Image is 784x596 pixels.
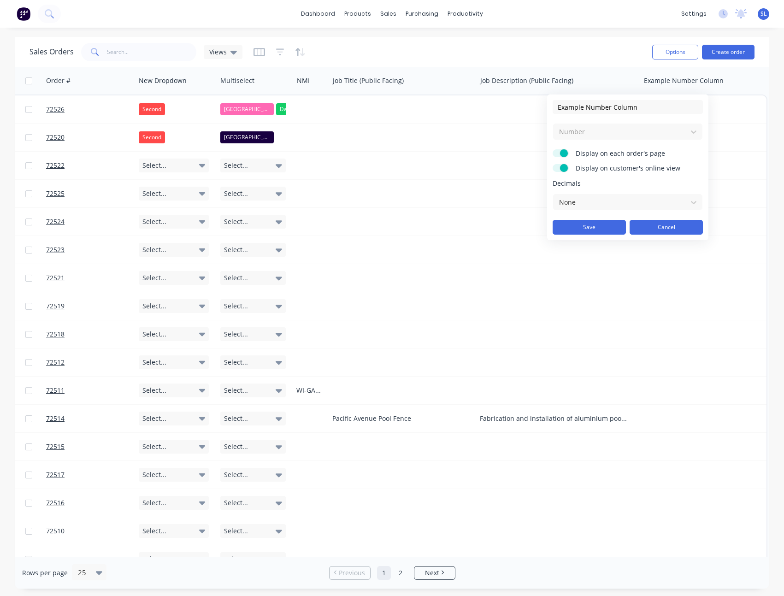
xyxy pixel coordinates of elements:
span: Views [209,47,227,57]
span: 72516 [46,498,65,507]
span: 72523 [46,245,65,254]
div: products [340,7,376,21]
span: Select... [142,498,166,507]
span: Select... [224,386,248,395]
span: Select... [142,358,166,367]
h1: Sales Orders [29,47,74,56]
button: Create order [702,45,755,59]
span: 72510 [46,526,65,536]
a: 72513 [46,545,101,573]
span: Select... [224,217,248,226]
a: 72525 [46,180,101,207]
span: Select... [224,470,248,479]
span: 72522 [46,161,65,170]
span: Select... [142,217,166,226]
span: Select... [224,245,248,254]
div: purchasing [401,7,443,21]
a: 72510 [46,517,101,545]
a: 72522 [46,152,101,179]
span: Select... [224,414,248,423]
div: Order # [46,76,71,85]
span: 72524 [46,217,65,226]
span: Select... [142,245,166,254]
a: 72526 [46,95,101,123]
span: Select... [142,273,166,283]
span: [GEOGRAPHIC_DATA] [224,133,270,142]
span: Decimals [553,179,703,188]
div: NMI [297,76,310,85]
span: Select... [224,555,248,564]
span: Select... [142,470,166,479]
a: 72520 [46,124,101,151]
div: Second [139,131,165,143]
div: Job Description (Public Facing) [480,76,573,85]
span: Select... [224,498,248,507]
a: 72521 [46,264,101,292]
img: Factory [17,7,30,21]
span: 72519 [46,301,65,311]
span: Previous [339,568,365,578]
a: 72524 [46,208,101,236]
div: Multiselect [220,76,254,85]
a: 72523 [46,236,101,264]
a: Page 2 [394,566,407,580]
span: Rows per page [22,568,68,578]
div: productivity [443,7,488,21]
span: 72517 [46,470,65,479]
span: Select... [224,189,248,198]
span: Select... [142,386,166,395]
a: Page 1 is your current page [377,566,391,580]
div: Job Title (Public Facing) [333,76,404,85]
button: Options [652,45,698,59]
div: New Dropdown [139,76,187,85]
div: WI-GAE-2809 [296,386,324,395]
span: 72511 [46,386,65,395]
span: Next [425,568,439,578]
span: Select... [224,301,248,311]
button: Save [553,220,626,235]
a: 72511 [46,377,101,404]
span: Select... [142,189,166,198]
div: Second [139,103,165,115]
input: Enter column name... [553,100,703,114]
a: 72512 [46,348,101,376]
span: Select... [224,330,248,339]
div: Pacific Avenue Pool Fence [332,414,465,423]
div: Fabrication and installation of aluminium pool fence at [STREET_ADDRESS]. 40x10 flat bar top rial... [480,414,628,423]
span: SL [760,10,767,18]
div: settings [677,7,711,21]
span: Select... [224,358,248,367]
input: Search... [107,43,197,61]
a: 72516 [46,489,101,517]
span: Select... [142,526,166,536]
a: 72515 [46,433,101,460]
div: sales [376,7,401,21]
span: Select... [224,273,248,283]
span: Select... [142,414,166,423]
span: 72513 [46,555,65,564]
span: 72512 [46,358,65,367]
span: 72521 [46,273,65,283]
a: 72517 [46,461,101,489]
div: Example Number Column [644,76,724,85]
span: Select... [224,161,248,170]
span: Select... [142,161,166,170]
span: 72518 [46,330,65,339]
button: [GEOGRAPHIC_DATA] [220,131,274,143]
span: Select... [142,301,166,311]
a: Previous page [330,568,370,578]
span: Select... [142,330,166,339]
span: Select... [142,442,166,451]
span: 72515 [46,442,65,451]
a: 72518 [46,320,101,348]
ul: Pagination [325,566,459,580]
button: Cancel [630,220,703,235]
span: 72525 [46,189,65,198]
a: 72514 [46,405,101,432]
a: 72519 [46,292,101,320]
span: Display on each order's page [576,149,691,158]
span: Display on customer's online view [576,164,691,173]
span: 72520 [46,133,65,142]
span: Select... [224,442,248,451]
a: Next page [414,568,455,578]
